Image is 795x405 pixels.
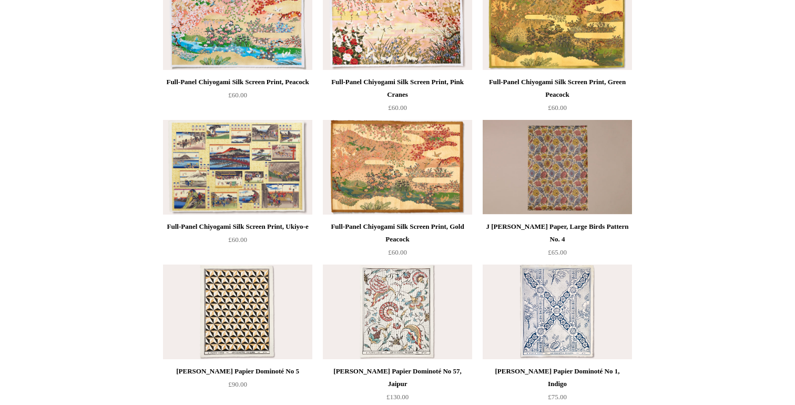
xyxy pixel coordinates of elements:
[323,120,472,215] img: Full-Panel Chiyogami Silk Screen Print, Gold Peacock
[485,365,629,390] div: [PERSON_NAME] Papier Dominoté No 1, Indigo
[548,393,567,401] span: £75.00
[163,76,312,119] a: Full-Panel Chiyogami Silk Screen Print, Peacock £60.00
[325,365,470,390] div: [PERSON_NAME] Papier Dominoté No 57, Jaipur
[323,76,472,119] a: Full-Panel Chiyogami Silk Screen Print, Pink Cranes £60.00
[163,265,312,359] a: Antoinette Poisson Papier Dominoté No 5 Antoinette Poisson Papier Dominoté No 5
[228,91,247,99] span: £60.00
[483,265,632,359] img: Antoinette Poisson Papier Dominoté No 1, Indigo
[323,265,472,359] img: Antoinette Poisson Papier Dominoté No 57, Jaipur
[325,76,470,101] div: Full-Panel Chiyogami Silk Screen Print, Pink Cranes
[163,120,312,215] img: Full-Panel Chiyogami Silk Screen Print, Ukiyo-e
[548,248,567,256] span: £65.00
[163,265,312,359] img: Antoinette Poisson Papier Dominoté No 5
[166,220,310,233] div: Full-Panel Chiyogami Silk Screen Print, Ukiyo-e
[483,120,632,215] a: J Jeffery Paper, Large Birds Pattern No. 4 J Jeffery Paper, Large Birds Pattern No. 4
[483,120,632,215] img: J Jeffery Paper, Large Birds Pattern No. 4
[166,365,310,378] div: [PERSON_NAME] Papier Dominoté No 5
[323,120,472,215] a: Full-Panel Chiyogami Silk Screen Print, Gold Peacock Full-Panel Chiyogami Silk Screen Print, Gold...
[483,76,632,119] a: Full-Panel Chiyogami Silk Screen Print, Green Peacock £60.00
[483,265,632,359] a: Antoinette Poisson Papier Dominoté No 1, Indigo Antoinette Poisson Papier Dominoté No 1, Indigo
[166,76,310,88] div: Full-Panel Chiyogami Silk Screen Print, Peacock
[228,236,247,244] span: £60.00
[325,220,470,246] div: Full-Panel Chiyogami Silk Screen Print, Gold Peacock
[323,220,472,264] a: Full-Panel Chiyogami Silk Screen Print, Gold Peacock £60.00
[163,120,312,215] a: Full-Panel Chiyogami Silk Screen Print, Ukiyo-e Full-Panel Chiyogami Silk Screen Print, Ukiyo-e
[163,220,312,264] a: Full-Panel Chiyogami Silk Screen Print, Ukiyo-e £60.00
[388,248,407,256] span: £60.00
[483,220,632,264] a: J [PERSON_NAME] Paper, Large Birds Pattern No. 4 £65.00
[485,220,629,246] div: J [PERSON_NAME] Paper, Large Birds Pattern No. 4
[548,104,567,112] span: £60.00
[386,393,409,401] span: £130.00
[485,76,629,101] div: Full-Panel Chiyogami Silk Screen Print, Green Peacock
[323,265,472,359] a: Antoinette Poisson Papier Dominoté No 57, Jaipur Antoinette Poisson Papier Dominoté No 57, Jaipur
[388,104,407,112] span: £60.00
[228,380,247,388] span: £90.00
